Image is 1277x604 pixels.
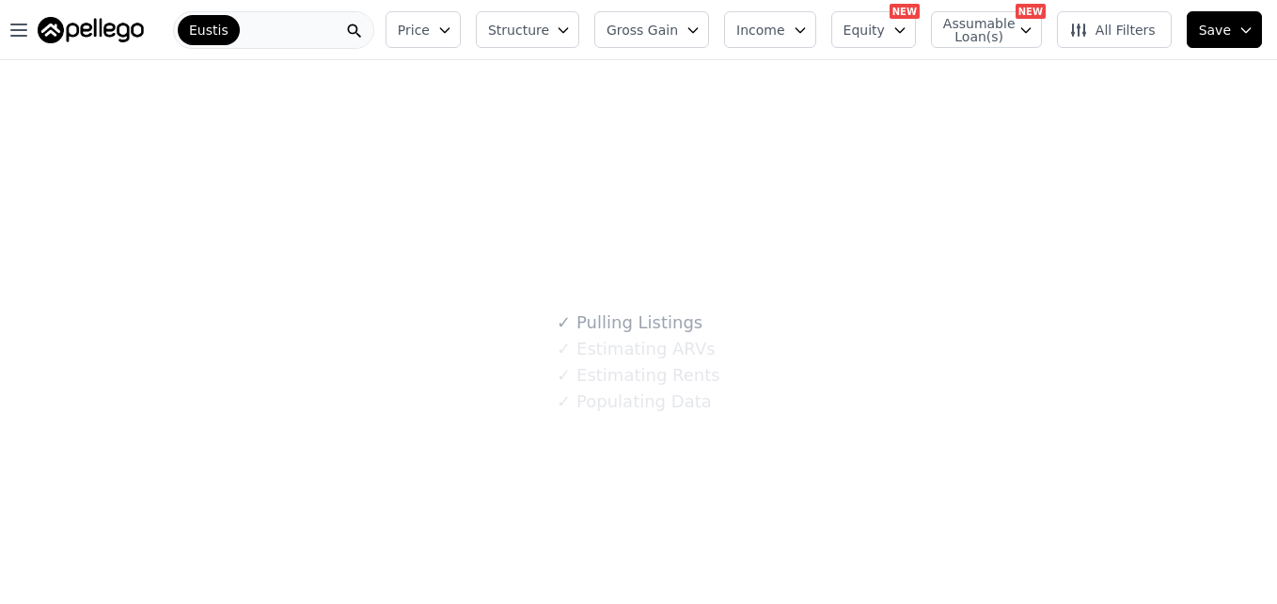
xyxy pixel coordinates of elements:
[557,392,571,411] span: ✓
[1057,11,1172,48] button: All Filters
[476,11,579,48] button: Structure
[38,17,144,43] img: Pellego
[1187,11,1262,48] button: Save
[1069,21,1156,40] span: All Filters
[557,366,571,385] span: ✓
[557,336,715,362] div: Estimating ARVs
[931,11,1042,48] button: Assumable Loan(s)
[557,389,711,415] div: Populating Data
[398,21,430,40] span: Price
[890,4,920,19] div: NEW
[557,310,702,336] div: Pulling Listings
[736,21,785,40] span: Income
[1016,4,1046,19] div: NEW
[1199,21,1231,40] span: Save
[488,21,548,40] span: Structure
[189,21,229,40] span: Eustis
[594,11,709,48] button: Gross Gain
[607,21,678,40] span: Gross Gain
[557,340,571,358] span: ✓
[843,21,885,40] span: Equity
[831,11,916,48] button: Equity
[943,17,1003,43] span: Assumable Loan(s)
[386,11,461,48] button: Price
[557,313,571,332] span: ✓
[724,11,816,48] button: Income
[557,362,719,389] div: Estimating Rents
